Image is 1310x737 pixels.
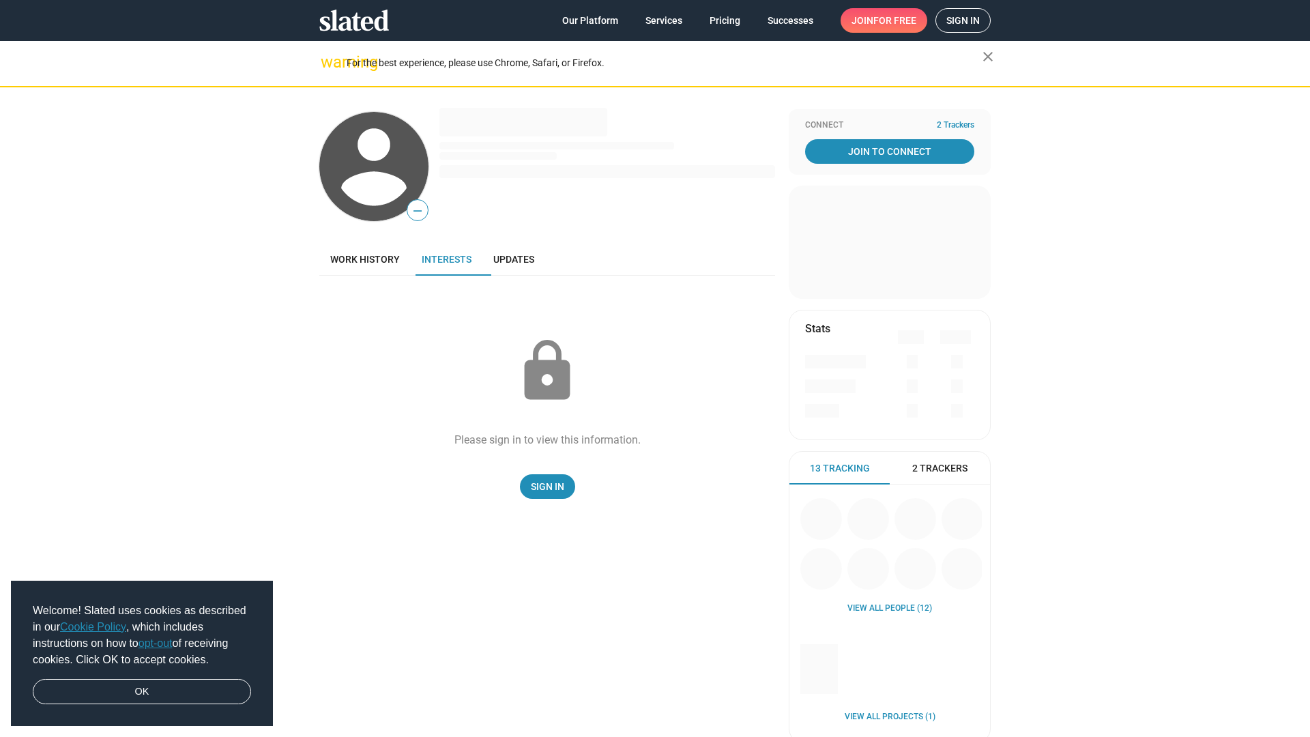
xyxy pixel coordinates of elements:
a: Pricing [699,8,751,33]
a: View all Projects (1) [845,712,935,723]
mat-icon: warning [321,54,337,70]
span: Sign In [531,474,564,499]
a: Sign in [935,8,991,33]
a: Cookie Policy [60,621,126,633]
span: Our Platform [562,8,618,33]
a: Sign In [520,474,575,499]
a: Services [635,8,693,33]
div: For the best experience, please use Chrome, Safari, or Firefox. [347,54,982,72]
a: opt-out [139,637,173,649]
a: Successes [757,8,824,33]
span: 13 Tracking [810,462,870,475]
a: Join To Connect [805,139,974,164]
span: Successes [768,8,813,33]
span: — [407,202,428,220]
span: Join To Connect [808,139,972,164]
a: Updates [482,243,545,276]
span: Updates [493,254,534,265]
div: Connect [805,120,974,131]
span: Sign in [946,9,980,32]
a: dismiss cookie message [33,679,251,705]
a: Joinfor free [841,8,927,33]
mat-card-title: Stats [805,321,830,336]
a: View all People (12) [847,603,932,614]
div: cookieconsent [11,581,273,727]
span: for free [873,8,916,33]
span: Interests [422,254,471,265]
span: 2 Trackers [937,120,974,131]
mat-icon: close [980,48,996,65]
span: Services [645,8,682,33]
span: Join [851,8,916,33]
span: Pricing [710,8,740,33]
a: Interests [411,243,482,276]
span: 2 Trackers [912,462,967,475]
mat-icon: lock [513,337,581,405]
span: Welcome! Slated uses cookies as described in our , which includes instructions on how to of recei... [33,603,251,668]
a: Work history [319,243,411,276]
span: Work history [330,254,400,265]
a: Our Platform [551,8,629,33]
div: Please sign in to view this information. [454,433,641,447]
